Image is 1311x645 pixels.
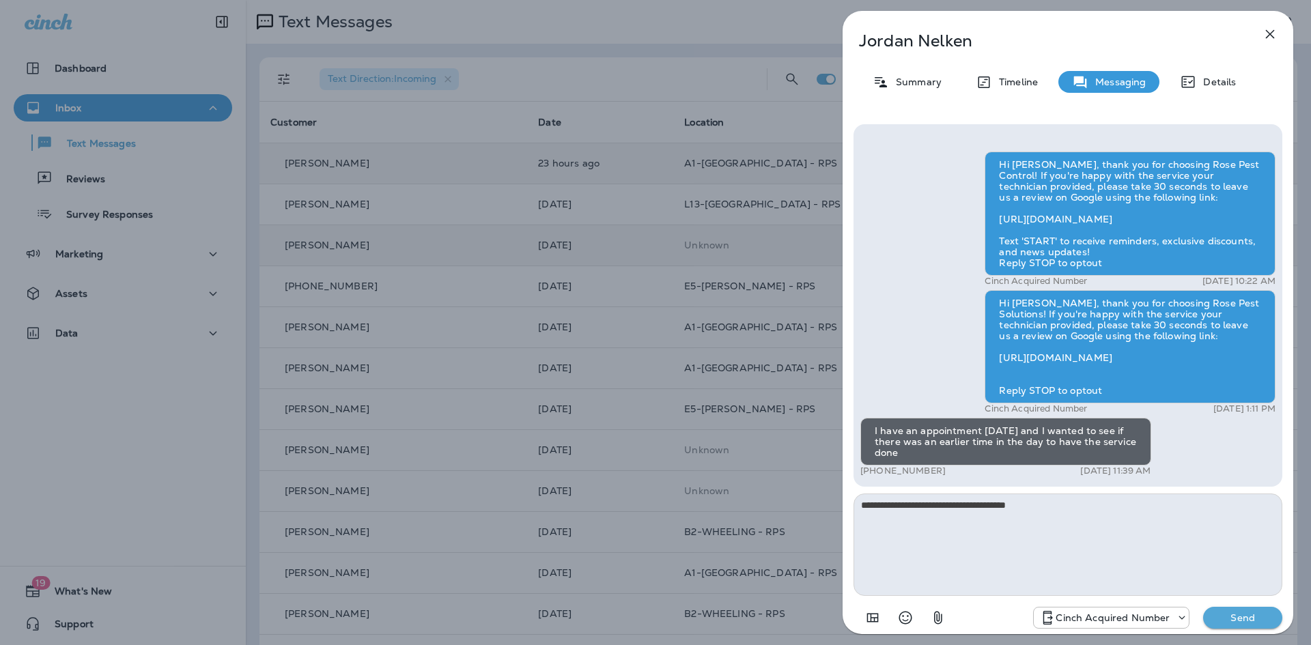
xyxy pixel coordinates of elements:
p: Details [1196,76,1236,87]
p: Timeline [992,76,1038,87]
p: Jordan Nelken [859,31,1232,51]
div: I have an appointment [DATE] and I wanted to see if there was an earlier time in the day to have ... [860,418,1151,465]
p: Cinch Acquired Number [985,276,1087,287]
p: Cinch Acquired Number [1056,612,1170,623]
button: Select an emoji [892,604,919,631]
p: Cinch Acquired Number [985,403,1087,414]
p: Send [1214,612,1271,624]
div: +1 (224) 344-8646 [1034,610,1189,626]
button: Add in a premade template [859,604,886,631]
div: Hi [PERSON_NAME], thank you for choosing Rose Pest Solutions! If you're happy with the service yo... [985,290,1275,403]
button: Send [1203,607,1282,629]
p: [DATE] 1:11 PM [1213,403,1275,414]
p: Messaging [1088,76,1146,87]
p: [DATE] 11:39 AM [1080,465,1151,476]
p: [DATE] 10:22 AM [1202,276,1275,287]
p: Summary [889,76,942,87]
p: [PHONE_NUMBER] [860,465,946,476]
div: Hi [PERSON_NAME], thank you for choosing Rose Pest Control! If you're happy with the service your... [985,152,1275,276]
